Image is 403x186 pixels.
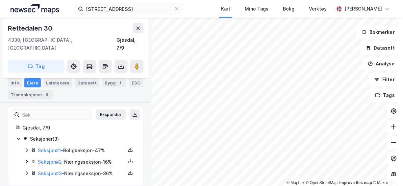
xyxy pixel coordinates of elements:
button: Tags [370,89,400,102]
div: Gjesdal, 7/9 [22,124,135,132]
button: Filter [369,73,400,86]
input: Søk på adresse, matrikkel, gårdeiere, leietakere eller personer [83,4,174,14]
div: Eiere [24,78,41,87]
button: Datasett [360,41,400,55]
div: 6 [44,91,50,98]
div: Datasett [75,78,99,87]
div: Info [8,78,22,87]
div: ESG [129,78,143,87]
a: Seksjon#1 [38,148,61,153]
a: Mapbox [287,180,305,185]
div: 4330, [GEOGRAPHIC_DATA], [GEOGRAPHIC_DATA] [8,36,117,52]
div: Seksjoner ( 3 ) [30,135,135,143]
div: Kontrollprogram for chat [370,154,403,186]
div: 1 [117,80,124,86]
div: Kart [221,5,230,13]
img: logo.a4113a55bc3d86da70a041830d287a7e.svg [11,4,59,14]
div: Transaksjoner [8,90,53,99]
div: - Næringsseksjon - 16% [38,158,125,166]
button: Ekspander [96,109,126,120]
button: Bokmerker [356,26,400,39]
a: OpenStreetMap [306,180,338,185]
div: [PERSON_NAME] [344,5,382,13]
div: - Næringsseksjon - 36% [38,170,125,177]
button: Analyse [362,57,400,70]
a: Improve this map [340,180,372,185]
input: Søk [19,110,91,120]
div: - Boligseksjon - 47% [38,147,125,154]
a: Seksjon#3 [38,171,62,176]
div: Leietakere [43,78,72,87]
div: Rettedalen 30 [8,23,53,34]
button: Tag [8,60,64,73]
div: Verktøy [309,5,327,13]
a: Seksjon#2 [38,159,62,165]
iframe: Chat Widget [370,154,403,186]
div: Gjesdal, 7/9 [117,36,143,52]
div: Bygg [102,78,126,87]
div: Bolig [283,5,294,13]
div: Mine Tags [245,5,268,13]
